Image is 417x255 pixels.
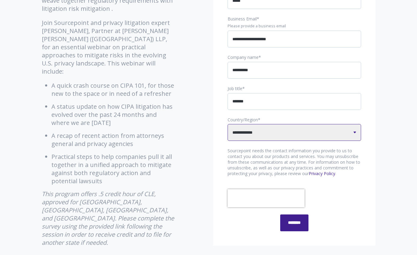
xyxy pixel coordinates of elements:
p: Sourcepoint needs the contact information you provide to us to contact you about our products and... [228,148,361,177]
span: Job title [228,86,242,91]
li: Practical steps to help companies pull it all together in a unified approach to mitigate against ... [51,153,176,185]
span: Company name [228,54,259,60]
p: Join Sourcepoint and privacy litigation expert [PERSON_NAME], Partner at [PERSON_NAME] [PERSON_NA... [42,19,176,75]
em: This program offers .5 credit hour of CLE, approved for [GEOGRAPHIC_DATA], [GEOGRAPHIC_DATA], [GE... [42,190,174,247]
li: A status update on how CIPA litigation has evolved over the past 24 months and where we are [DATE] [51,102,176,127]
iframe: reCAPTCHA [228,189,305,207]
li: A recap of recent action from attorneys general and privacy agencies [51,132,176,148]
span: Business Email [228,16,257,22]
a: Privacy Policy [309,171,335,176]
span: Country/Region [228,117,258,123]
li: A quick crash course on CIPA 101, for those new to the space or in need of a refresher [51,81,176,98]
legend: Please provide a business email [228,23,361,29]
